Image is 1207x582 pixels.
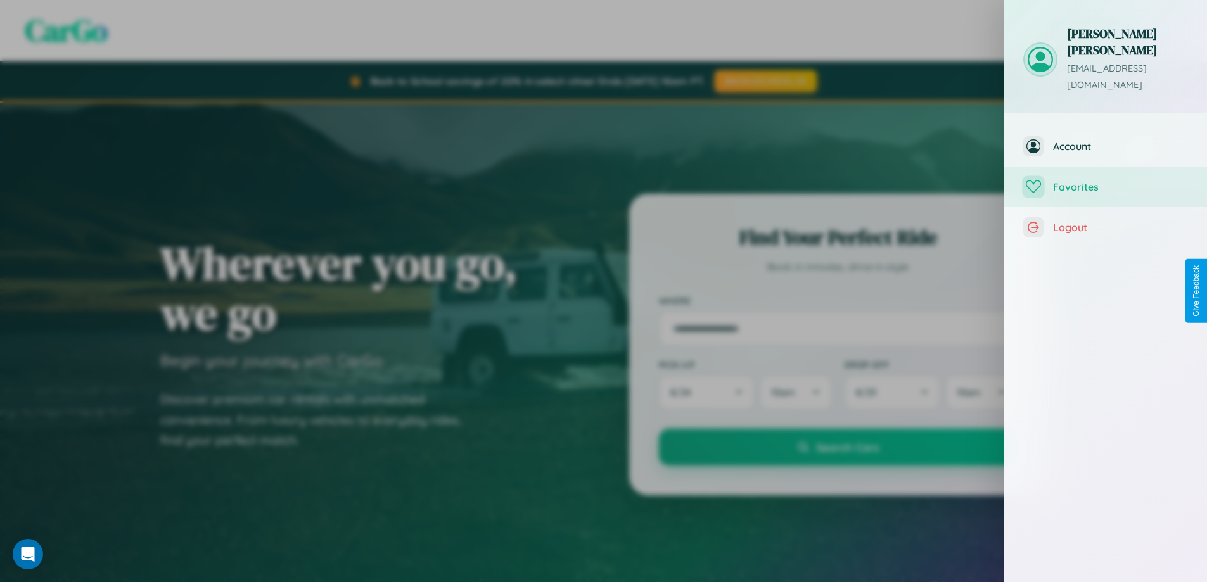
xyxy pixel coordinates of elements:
button: Logout [1004,207,1207,248]
button: Account [1004,126,1207,167]
div: Give Feedback [1192,265,1201,317]
span: Favorites [1053,180,1188,193]
h3: [PERSON_NAME] [PERSON_NAME] [1067,25,1188,58]
span: Account [1053,140,1188,153]
span: Logout [1053,221,1188,234]
div: Open Intercom Messenger [13,539,43,569]
p: [EMAIL_ADDRESS][DOMAIN_NAME] [1067,61,1188,94]
button: Favorites [1004,167,1207,207]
